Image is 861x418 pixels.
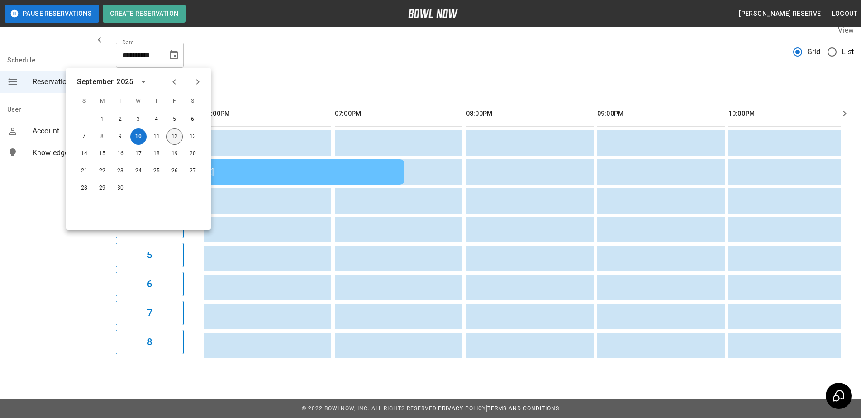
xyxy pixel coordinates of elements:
[302,405,438,412] span: © 2022 BowlNow, Inc. All Rights Reserved.
[166,128,183,145] button: Sep 12, 2025
[148,146,165,162] button: Sep 18, 2025
[842,47,854,57] span: List
[112,163,128,179] button: Sep 23, 2025
[147,277,152,291] h6: 6
[151,167,397,177] div: [PERSON_NAME]
[94,163,110,179] button: Sep 22, 2025
[116,272,184,296] button: 6
[94,146,110,162] button: Sep 15, 2025
[147,306,152,320] h6: 7
[166,146,183,162] button: Sep 19, 2025
[76,128,92,145] button: Sep 7, 2025
[185,92,201,110] span: S
[112,180,128,196] button: Sep 30, 2025
[76,146,92,162] button: Sep 14, 2025
[147,248,152,262] h6: 5
[438,405,486,412] a: Privacy Policy
[33,147,101,158] span: Knowledge Base
[148,128,165,145] button: Sep 11, 2025
[116,75,854,97] div: inventory tabs
[130,128,147,145] button: Sep 10, 2025
[148,92,165,110] span: T
[116,243,184,267] button: 5
[166,111,183,128] button: Sep 5, 2025
[130,146,147,162] button: Sep 17, 2025
[76,180,92,196] button: Sep 28, 2025
[185,146,201,162] button: Sep 20, 2025
[487,405,559,412] a: Terms and Conditions
[130,111,147,128] button: Sep 3, 2025
[408,9,458,18] img: logo
[76,92,92,110] span: S
[112,128,128,145] button: Sep 9, 2025
[76,163,92,179] button: Sep 21, 2025
[807,47,821,57] span: Grid
[94,180,110,196] button: Sep 29, 2025
[148,111,165,128] button: Sep 4, 2025
[185,163,201,179] button: Sep 27, 2025
[77,76,114,87] div: September
[112,92,128,110] span: T
[828,5,861,22] button: Logout
[33,76,101,87] span: Reservations
[166,92,183,110] span: F
[838,26,854,34] label: View
[33,126,101,137] span: Account
[94,128,110,145] button: Sep 8, 2025
[94,111,110,128] button: Sep 1, 2025
[112,146,128,162] button: Sep 16, 2025
[130,163,147,179] button: Sep 24, 2025
[136,74,151,90] button: calendar view is open, switch to year view
[147,335,152,349] h6: 8
[735,5,824,22] button: [PERSON_NAME] reserve
[116,301,184,325] button: 7
[185,111,201,128] button: Sep 6, 2025
[112,111,128,128] button: Sep 2, 2025
[5,5,99,23] button: Pause Reservations
[165,46,183,64] button: Choose date, selected date is Sep 10, 2025
[166,163,183,179] button: Sep 26, 2025
[190,74,205,90] button: Next month
[103,5,186,23] button: Create Reservation
[148,163,165,179] button: Sep 25, 2025
[166,74,182,90] button: Previous month
[116,330,184,354] button: 8
[185,128,201,145] button: Sep 13, 2025
[94,92,110,110] span: M
[130,92,147,110] span: W
[116,76,133,87] div: 2025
